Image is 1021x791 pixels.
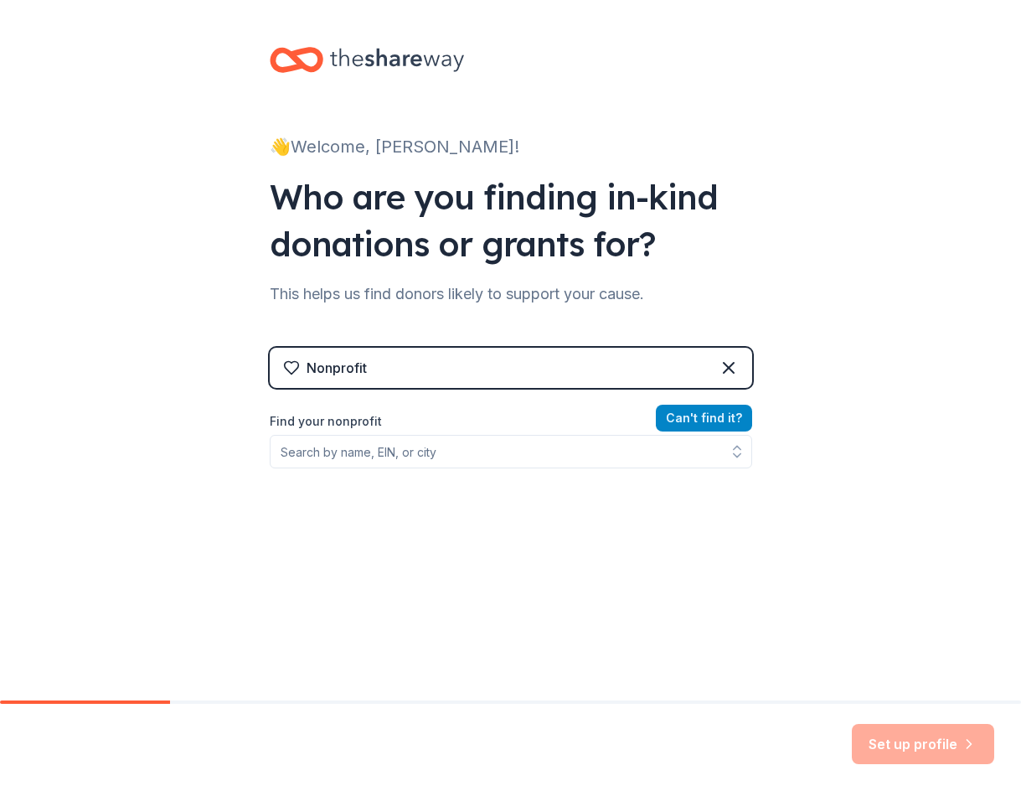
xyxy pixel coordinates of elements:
[270,281,752,308] div: This helps us find donors likely to support your cause.
[270,411,752,432] label: Find your nonprofit
[270,173,752,267] div: Who are you finding in-kind donations or grants for?
[656,405,752,432] button: Can't find it?
[270,435,752,468] input: Search by name, EIN, or city
[307,358,367,378] div: Nonprofit
[270,133,752,160] div: 👋 Welcome, [PERSON_NAME]!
